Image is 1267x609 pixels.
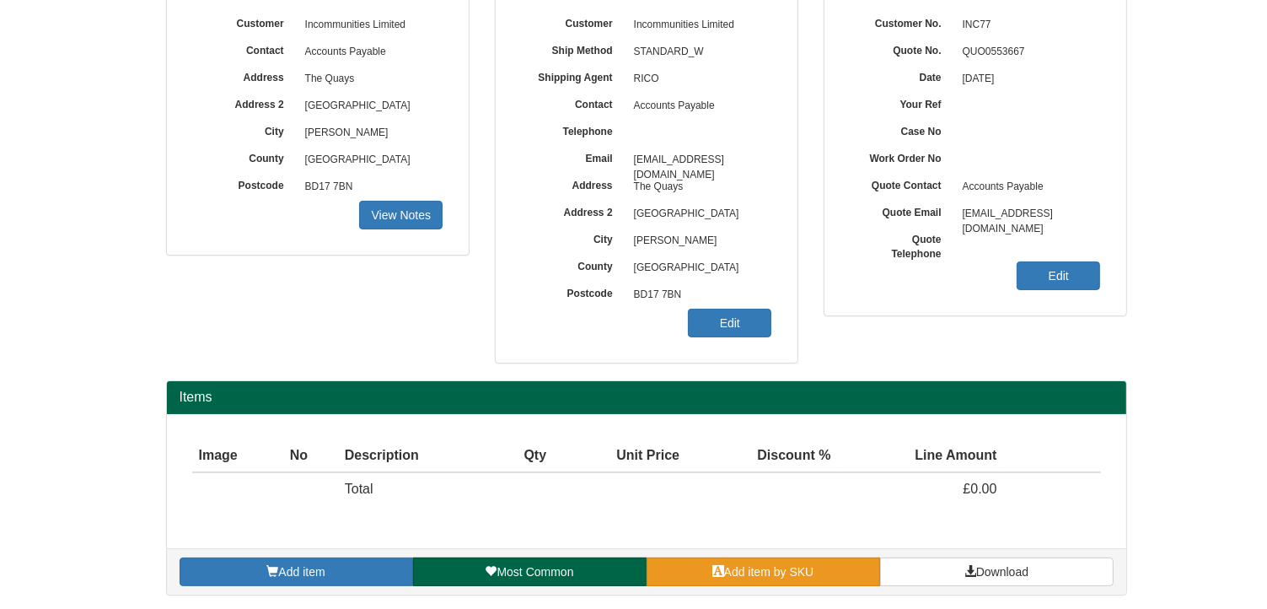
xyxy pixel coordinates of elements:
label: Customer [192,12,297,31]
span: INC77 [954,12,1101,39]
span: [EMAIL_ADDRESS][DOMAIN_NAME] [954,201,1101,228]
span: RICO [625,66,772,93]
label: Address [521,174,625,193]
label: Ship Method [521,39,625,58]
label: Telephone [521,120,625,139]
label: Postcode [521,282,625,301]
th: Description [338,439,491,473]
span: Download [976,565,1028,579]
th: Unit Price [553,439,686,473]
label: Shipping Agent [521,66,625,85]
a: Edit [688,309,771,337]
label: Case No [850,120,954,139]
label: Date [850,66,954,85]
span: [PERSON_NAME] [625,228,772,255]
th: Line Amount [838,439,1004,473]
label: Work Order No [850,147,954,166]
a: Edit [1017,261,1100,290]
h2: Items [180,390,1114,405]
label: Customer [521,12,625,31]
span: Incommunities Limited [625,12,772,39]
span: BD17 7BN [297,174,443,201]
label: Postcode [192,174,297,193]
label: Address [192,66,297,85]
label: City [192,120,297,139]
td: Total [338,472,491,506]
label: Address 2 [192,93,297,112]
label: Address 2 [521,201,625,220]
th: Qty [491,439,553,473]
span: Accounts Payable [297,39,443,66]
span: QUO0553667 [954,39,1101,66]
span: [GEOGRAPHIC_DATA] [297,147,443,174]
th: Image [192,439,283,473]
label: Contact [521,93,625,112]
label: Quote Telephone [850,228,954,261]
label: County [192,147,297,166]
span: The Quays [297,66,443,93]
label: Quote Contact [850,174,954,193]
span: [EMAIL_ADDRESS][DOMAIN_NAME] [625,147,772,174]
a: Download [880,558,1114,586]
span: [PERSON_NAME] [297,120,443,147]
span: Most Common [497,565,573,579]
span: Add item by SKU [724,565,814,579]
label: Customer No. [850,12,954,31]
span: Add item [278,565,325,579]
span: STANDARD_W [625,39,772,66]
span: [GEOGRAPHIC_DATA] [625,201,772,228]
th: No [283,439,338,473]
label: City [521,228,625,247]
span: Accounts Payable [954,174,1101,201]
span: Incommunities Limited [297,12,443,39]
span: Accounts Payable [625,93,772,120]
span: [GEOGRAPHIC_DATA] [297,93,443,120]
label: Quote Email [850,201,954,220]
label: Your Ref [850,93,954,112]
label: County [521,255,625,274]
span: £0.00 [964,482,997,496]
label: Contact [192,39,297,58]
label: Email [521,147,625,166]
span: BD17 7BN [625,282,772,309]
a: View Notes [359,201,443,229]
span: [DATE] [954,66,1101,93]
span: The Quays [625,174,772,201]
th: Discount % [686,439,838,473]
span: [GEOGRAPHIC_DATA] [625,255,772,282]
label: Quote No. [850,39,954,58]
